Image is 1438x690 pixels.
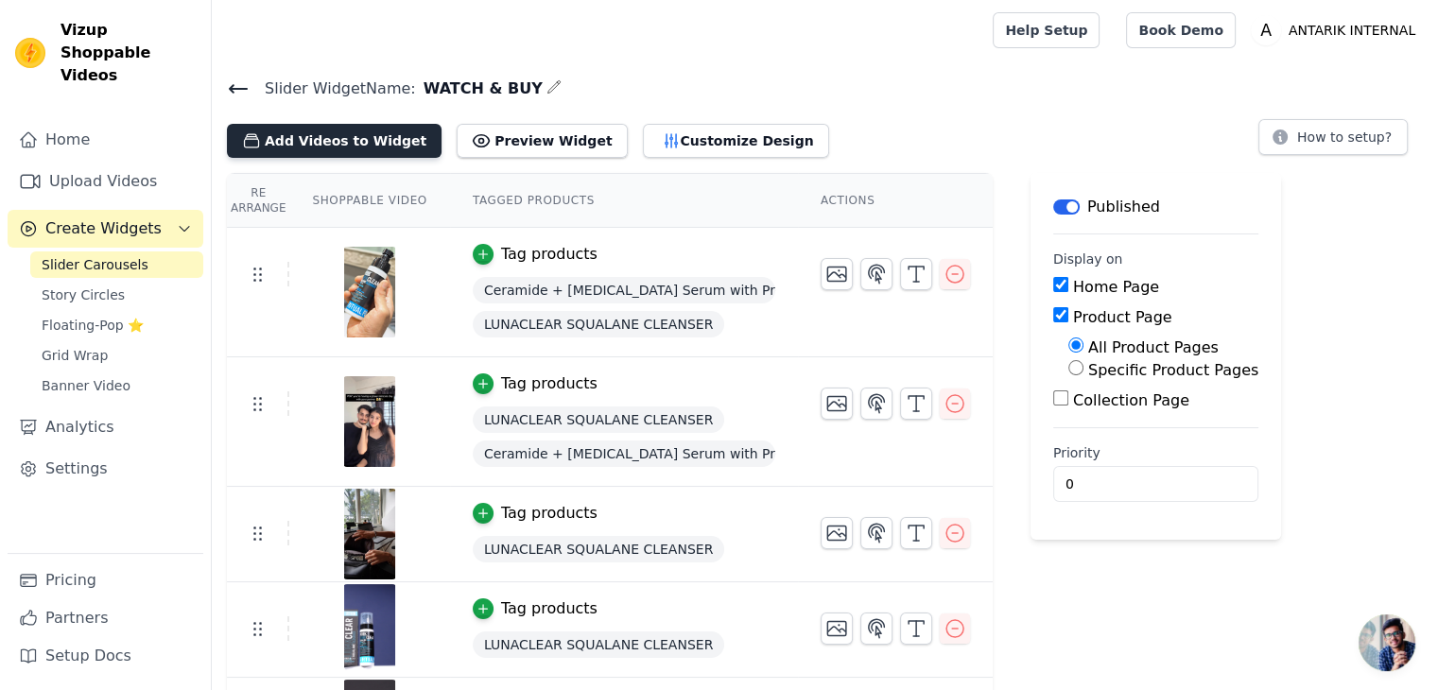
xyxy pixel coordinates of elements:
button: Change Thumbnail [821,388,853,420]
a: Help Setup [993,12,1100,48]
a: Home [8,121,203,159]
button: Preview Widget [457,124,627,158]
a: Upload Videos [8,163,203,200]
span: Floating-Pop ⭐ [42,316,144,335]
a: Analytics [8,408,203,446]
button: Tag products [473,243,598,266]
span: Slider Widget Name: [250,78,416,100]
button: Tag products [473,597,598,620]
span: Banner Video [42,376,130,395]
th: Tagged Products [450,174,798,228]
button: Create Widgets [8,210,203,248]
span: Story Circles [42,285,125,304]
th: Re Arrange [227,174,289,228]
span: LUNACLEAR SQUALANE CLEANSER [473,311,724,337]
button: How to setup? [1258,119,1408,155]
span: LUNACLEAR SQUALANE CLEANSER [473,631,724,658]
button: Change Thumbnail [821,258,853,290]
div: Open chat [1359,614,1415,671]
img: vizup-images-82bf.jpg [343,376,396,467]
text: A [1260,21,1272,40]
button: Customize Design [643,124,829,158]
button: A ANTARIK INTERNAL [1251,13,1423,47]
div: Tag products [501,372,598,395]
span: WATCH & BUY [416,78,543,100]
label: Priority [1053,443,1258,462]
p: ANTARIK INTERNAL [1281,13,1423,47]
a: Book Demo [1126,12,1235,48]
span: LUNACLEAR SQUALANE CLEANSER [473,536,724,562]
a: Settings [8,450,203,488]
span: Grid Wrap [42,346,108,365]
a: Partners [8,599,203,637]
div: Tag products [501,597,598,620]
label: Home Page [1073,278,1159,296]
a: Grid Wrap [30,342,203,369]
img: vizup-images-3d36.png [343,489,396,579]
label: Collection Page [1073,391,1189,409]
span: LUNACLEAR SQUALANE CLEANSER [473,406,724,433]
label: Product Page [1073,308,1172,326]
span: Ceramide + [MEDICAL_DATA] Serum with Pro-[MEDICAL_DATA] [473,277,775,303]
th: Shoppable Video [289,174,449,228]
a: How to setup? [1258,132,1408,150]
th: Actions [798,174,993,228]
div: Tag products [501,243,598,266]
a: Pricing [8,561,203,599]
a: Banner Video [30,372,203,399]
legend: Display on [1053,250,1123,268]
button: Tag products [473,372,598,395]
img: vizup-images-1c0a.png [343,584,396,675]
p: Published [1087,196,1160,218]
span: Create Widgets [45,217,162,240]
span: Vizup Shoppable Videos [61,19,196,87]
div: Edit Name [546,76,562,101]
button: Change Thumbnail [821,612,853,645]
a: Setup Docs [8,637,203,675]
button: Add Videos to Widget [227,124,442,158]
img: Vizup [15,38,45,68]
span: Ceramide + [MEDICAL_DATA] Serum with Pro-[MEDICAL_DATA] [473,440,775,467]
button: Tag products [473,502,598,525]
a: Story Circles [30,282,203,308]
span: Slider Carousels [42,255,148,274]
label: All Product Pages [1088,338,1219,356]
img: vizup-images-c649.jpg [343,247,396,337]
a: Floating-Pop ⭐ [30,312,203,338]
button: Change Thumbnail [821,517,853,549]
label: Specific Product Pages [1088,361,1258,379]
div: Tag products [501,502,598,525]
a: Slider Carousels [30,251,203,278]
